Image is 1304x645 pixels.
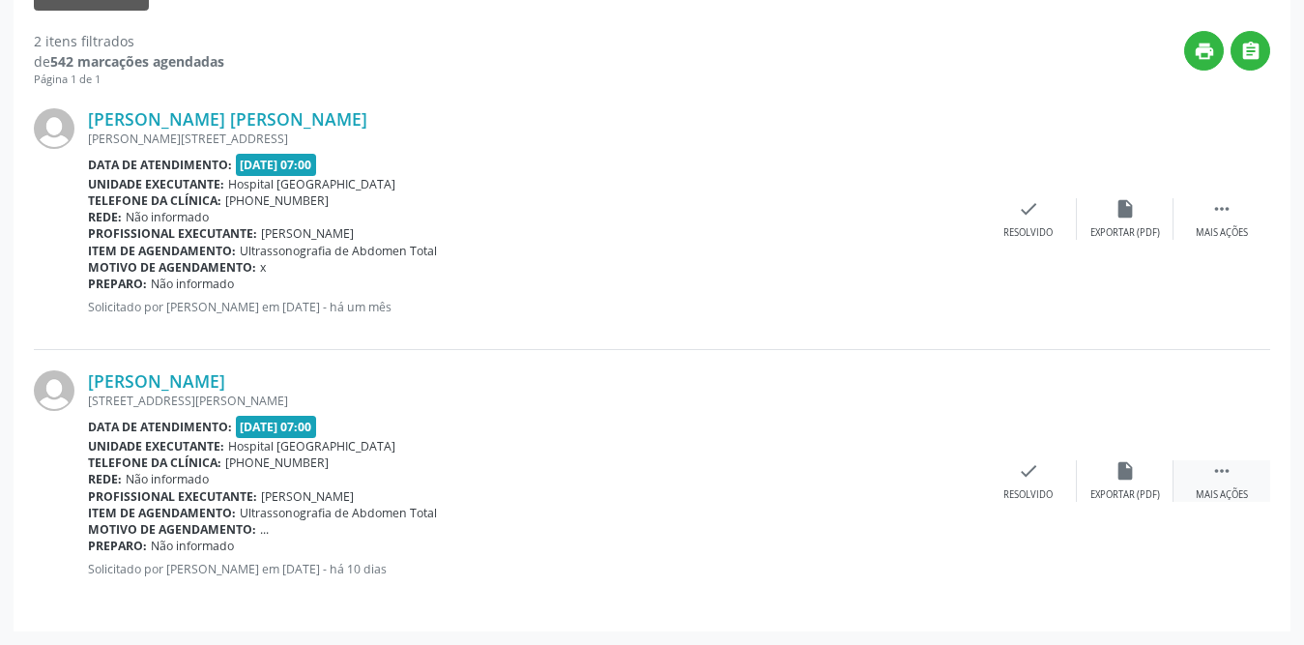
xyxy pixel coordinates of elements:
[1196,488,1248,502] div: Mais ações
[88,438,224,454] b: Unidade executante:
[1196,226,1248,240] div: Mais ações
[88,225,257,242] b: Profissional executante:
[126,209,209,225] span: Não informado
[1003,226,1053,240] div: Resolvido
[88,561,980,577] p: Solicitado por [PERSON_NAME] em [DATE] - há 10 dias
[88,209,122,225] b: Rede:
[1090,226,1160,240] div: Exportar (PDF)
[34,370,74,411] img: img
[1231,31,1270,71] button: 
[88,243,236,259] b: Item de agendamento:
[88,419,232,435] b: Data de atendimento:
[260,259,266,276] span: x
[88,176,224,192] b: Unidade executante:
[236,154,317,176] span: [DATE] 07:00
[50,52,224,71] strong: 542 marcações agendadas
[151,538,234,554] span: Não informado
[34,51,224,72] div: de
[88,259,256,276] b: Motivo de agendamento:
[1211,198,1232,220] i: 
[1090,488,1160,502] div: Exportar (PDF)
[240,505,437,521] span: Ultrassonografia de Abdomen Total
[88,521,256,538] b: Motivo de agendamento:
[228,176,395,192] span: Hospital [GEOGRAPHIC_DATA]
[88,131,980,147] div: [PERSON_NAME][STREET_ADDRESS]
[1018,460,1039,482] i: check
[228,438,395,454] span: Hospital [GEOGRAPHIC_DATA]
[151,276,234,292] span: Não informado
[88,488,257,505] b: Profissional executante:
[260,521,269,538] span: ...
[1194,41,1215,62] i: print
[88,393,980,409] div: [STREET_ADDRESS][PERSON_NAME]
[261,488,354,505] span: [PERSON_NAME]
[261,225,354,242] span: [PERSON_NAME]
[34,108,74,149] img: img
[1018,198,1039,220] i: check
[236,416,317,438] span: [DATE] 07:00
[88,370,225,392] a: [PERSON_NAME]
[1211,460,1232,482] i: 
[225,192,329,209] span: [PHONE_NUMBER]
[88,471,122,487] b: Rede:
[240,243,437,259] span: Ultrassonografia de Abdomen Total
[88,505,236,521] b: Item de agendamento:
[88,538,147,554] b: Preparo:
[1184,31,1224,71] button: print
[88,157,232,173] b: Data de atendimento:
[1240,41,1261,62] i: 
[88,276,147,292] b: Preparo:
[88,192,221,209] b: Telefone da clínica:
[88,299,980,315] p: Solicitado por [PERSON_NAME] em [DATE] - há um mês
[34,31,224,51] div: 2 itens filtrados
[88,108,367,130] a: [PERSON_NAME] [PERSON_NAME]
[126,471,209,487] span: Não informado
[1003,488,1053,502] div: Resolvido
[225,454,329,471] span: [PHONE_NUMBER]
[34,72,224,88] div: Página 1 de 1
[88,454,221,471] b: Telefone da clínica:
[1115,460,1136,482] i: insert_drive_file
[1115,198,1136,220] i: insert_drive_file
